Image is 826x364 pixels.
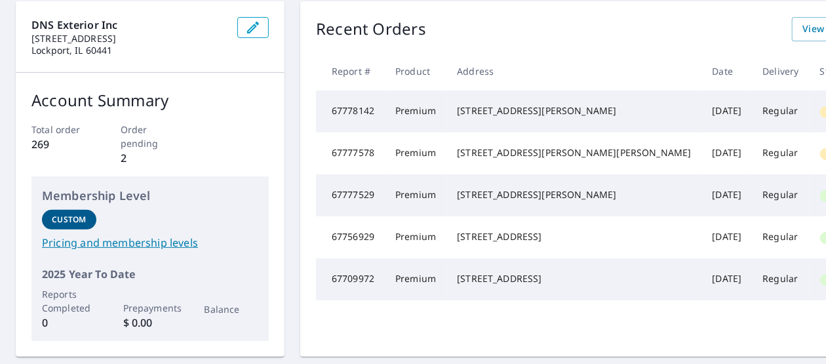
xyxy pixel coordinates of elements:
div: [STREET_ADDRESS] [457,272,691,285]
td: 67756929 [316,216,385,258]
td: Regular [752,132,809,174]
p: 2 [121,150,180,166]
a: Pricing and membership levels [42,235,258,251]
p: DNS Exterior Inc [31,17,227,33]
td: [DATE] [702,174,753,216]
th: Date [702,52,753,91]
td: 67778142 [316,91,385,132]
p: $ 0.00 [123,315,178,331]
p: Account Summary [31,89,269,112]
p: 0 [42,315,96,331]
p: 2025 Year To Date [42,266,258,282]
p: Prepayments [123,301,178,315]
th: Product [385,52,446,91]
td: Premium [385,258,446,300]
td: Premium [385,174,446,216]
p: [STREET_ADDRESS] [31,33,227,45]
p: Balance [205,302,259,316]
td: [DATE] [702,132,753,174]
div: [STREET_ADDRESS] [457,230,691,243]
td: [DATE] [702,91,753,132]
td: 67777578 [316,132,385,174]
td: Regular [752,174,809,216]
div: [STREET_ADDRESS][PERSON_NAME] [457,188,691,201]
td: Regular [752,216,809,258]
p: Recent Orders [316,17,426,41]
td: 67777529 [316,174,385,216]
p: 269 [31,136,91,152]
td: Premium [385,132,446,174]
p: Lockport, IL 60441 [31,45,227,56]
p: Membership Level [42,187,258,205]
th: Address [446,52,701,91]
td: Regular [752,91,809,132]
th: Delivery [752,52,809,91]
td: Premium [385,216,446,258]
td: Premium [385,91,446,132]
td: [DATE] [702,258,753,300]
td: 67709972 [316,258,385,300]
div: [STREET_ADDRESS][PERSON_NAME] [457,104,691,117]
div: [STREET_ADDRESS][PERSON_NAME][PERSON_NAME] [457,146,691,159]
p: Order pending [121,123,180,150]
td: Regular [752,258,809,300]
th: Report # [316,52,385,91]
p: Custom [52,214,86,226]
td: [DATE] [702,216,753,258]
p: Reports Completed [42,287,96,315]
p: Total order [31,123,91,136]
